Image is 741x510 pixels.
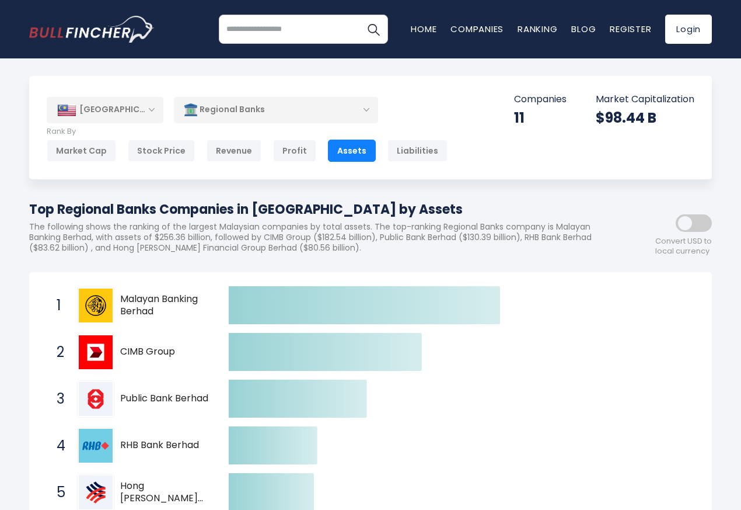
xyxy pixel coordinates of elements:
div: Revenue [207,140,261,162]
span: Malayan Banking Berhad [120,293,208,318]
span: 3 [51,389,62,409]
span: 2 [51,342,62,362]
span: Convert USD to local currency [655,237,712,256]
span: CIMB Group [120,346,208,358]
div: Stock Price [128,140,195,162]
div: Assets [328,140,376,162]
p: Rank By [47,127,448,137]
a: Companies [450,23,504,35]
p: Market Capitalization [596,93,694,106]
h1: Top Regional Banks Companies in [GEOGRAPHIC_DATA] by Assets [29,200,607,219]
img: Public Bank Berhad [79,382,113,416]
div: Liabilities [387,140,448,162]
img: Malayan Banking Berhad [79,289,113,322]
div: Profit [273,140,316,162]
div: Regional Banks [174,96,378,123]
a: Blog [571,23,596,35]
a: Ranking [518,23,557,35]
button: Search [359,15,388,44]
p: Companies [514,93,567,106]
a: Go to homepage [29,16,155,43]
span: Public Bank Berhad [120,393,208,405]
a: Home [411,23,436,35]
img: RHB Bank Berhad [79,429,113,463]
div: [GEOGRAPHIC_DATA] [47,97,163,123]
span: 1 [51,296,62,315]
a: Register [610,23,651,35]
div: Market Cap [47,140,116,162]
div: $98.44 B [596,109,694,127]
a: Login [665,15,712,44]
span: 5 [51,483,62,502]
span: 4 [51,436,62,456]
span: RHB Bank Berhad [120,439,208,452]
div: 11 [514,109,567,127]
img: Hong Leong Financial Group Berhad [79,476,113,509]
img: CIMB Group [79,335,113,369]
span: Hong [PERSON_NAME] Financial Group Berhad [120,480,208,505]
img: bullfincher logo [29,16,155,43]
p: The following shows the ranking of the largest Malaysian companies by total assets. The top-ranki... [29,221,607,254]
